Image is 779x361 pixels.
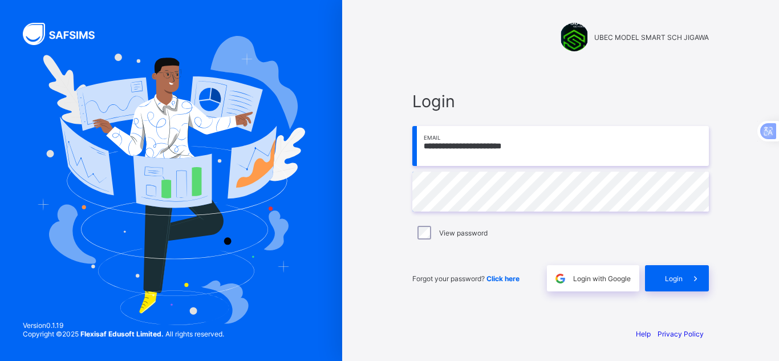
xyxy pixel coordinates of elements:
[37,36,306,325] img: Hero Image
[23,23,108,45] img: SAFSIMS Logo
[665,274,683,283] span: Login
[658,330,704,338] a: Privacy Policy
[486,274,520,283] a: Click here
[412,274,520,283] span: Forgot your password?
[23,321,224,330] span: Version 0.1.19
[439,229,488,237] label: View password
[573,274,631,283] span: Login with Google
[636,330,651,338] a: Help
[554,272,567,285] img: google.396cfc9801f0270233282035f929180a.svg
[80,330,164,338] strong: Flexisaf Edusoft Limited.
[412,91,709,111] span: Login
[23,330,224,338] span: Copyright © 2025 All rights reserved.
[594,33,709,42] span: UBEC MODEL SMART SCH JIGAWA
